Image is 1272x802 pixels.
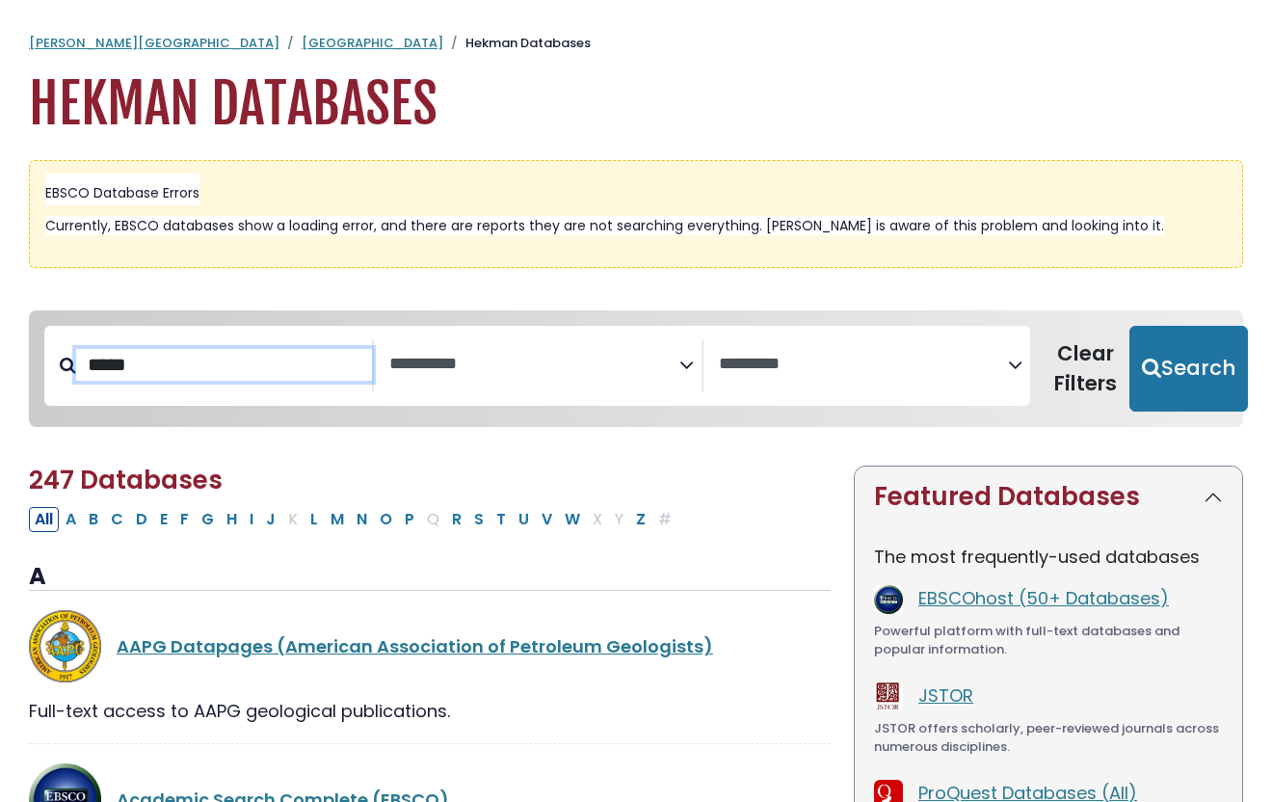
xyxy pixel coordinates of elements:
[130,507,153,532] button: Filter Results D
[325,507,350,532] button: Filter Results M
[855,467,1242,527] button: Featured Databases
[29,34,279,52] a: [PERSON_NAME][GEOGRAPHIC_DATA]
[83,507,104,532] button: Filter Results B
[29,72,1243,137] h1: Hekman Databases
[29,310,1243,428] nav: Search filters
[302,34,443,52] a: [GEOGRAPHIC_DATA]
[536,507,558,532] button: Filter Results V
[468,507,490,532] button: Filter Results S
[389,355,679,375] textarea: Search
[559,507,586,532] button: Filter Results W
[117,634,713,658] a: AAPG Datapages (American Association of Petroleum Geologists)
[719,355,1009,375] textarea: Search
[260,507,281,532] button: Filter Results J
[918,586,1169,610] a: EBSCOhost (50+ Databases)
[874,544,1223,570] p: The most frequently-used databases
[45,183,199,202] span: EBSCO Database Errors
[446,507,467,532] button: Filter Results R
[874,622,1223,659] div: Powerful platform with full-text databases and popular information.
[918,683,973,708] a: JSTOR
[1129,326,1248,413] button: Submit for Search Results
[874,719,1223,757] div: JSTOR offers scholarly, peer-reviewed journals across numerous disciplines.
[29,34,1243,53] nav: breadcrumb
[513,507,535,532] button: Filter Results U
[29,698,831,724] div: Full-text access to AAPG geological publications.
[29,506,679,530] div: Alpha-list to filter by first letter of database name
[305,507,324,532] button: Filter Results L
[351,507,373,532] button: Filter Results N
[105,507,129,532] button: Filter Results C
[45,216,1164,235] span: Currently, EBSCO databases show a loading error, and there are reports they are not searching eve...
[29,507,59,532] button: All
[490,507,512,532] button: Filter Results T
[443,34,591,53] li: Hekman Databases
[221,507,243,532] button: Filter Results H
[374,507,398,532] button: Filter Results O
[29,563,831,592] h3: A
[174,507,195,532] button: Filter Results F
[154,507,173,532] button: Filter Results E
[60,507,82,532] button: Filter Results A
[196,507,220,532] button: Filter Results G
[29,463,223,497] span: 247 Databases
[630,507,651,532] button: Filter Results Z
[244,507,259,532] button: Filter Results I
[1042,326,1129,413] button: Clear Filters
[399,507,420,532] button: Filter Results P
[76,349,372,381] input: Search database by title or keyword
